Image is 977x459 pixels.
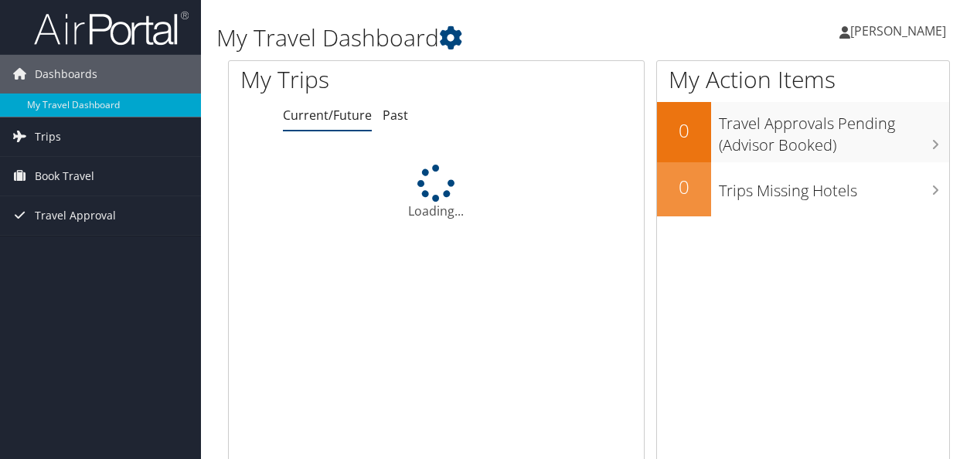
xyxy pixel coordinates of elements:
img: airportal-logo.png [34,10,189,46]
h3: Travel Approvals Pending (Advisor Booked) [719,105,949,156]
div: Loading... [229,165,644,220]
h1: My Travel Dashboard [216,22,713,54]
a: Current/Future [283,107,372,124]
h2: 0 [657,117,711,144]
h1: My Action Items [657,63,949,96]
h3: Trips Missing Hotels [719,172,949,202]
span: Trips [35,117,61,156]
a: Past [383,107,408,124]
a: 0Trips Missing Hotels [657,162,949,216]
span: Travel Approval [35,196,116,235]
h1: My Trips [240,63,459,96]
h2: 0 [657,174,711,200]
a: [PERSON_NAME] [839,8,962,54]
span: Book Travel [35,157,94,195]
a: 0Travel Approvals Pending (Advisor Booked) [657,102,949,161]
span: [PERSON_NAME] [850,22,946,39]
span: Dashboards [35,55,97,93]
